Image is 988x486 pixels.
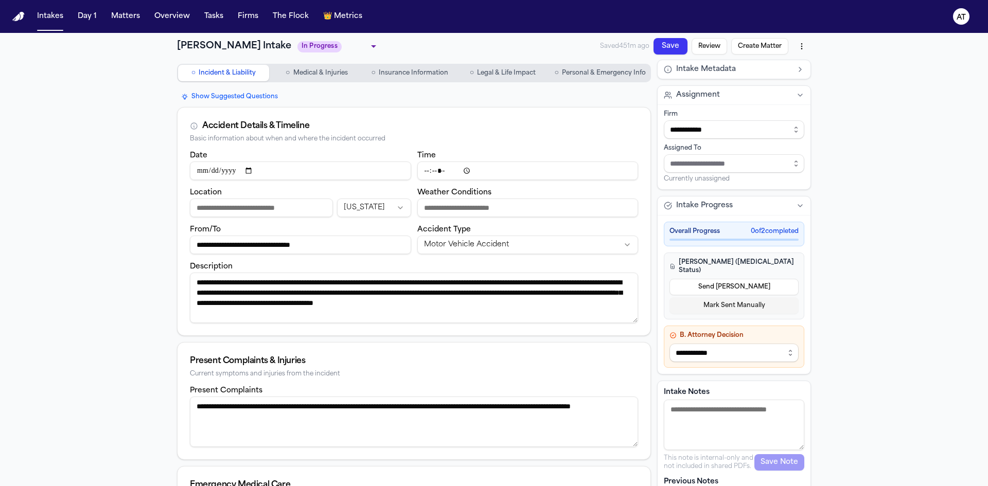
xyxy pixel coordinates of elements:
p: This note is internal-only and not included in shared PDFs. [664,454,754,471]
button: Save [654,38,687,55]
span: Incident & Liability [199,69,256,77]
button: Send [PERSON_NAME] [669,279,799,295]
div: Firm [664,110,804,118]
div: Present Complaints & Injuries [190,355,638,367]
label: Time [417,152,436,159]
input: Weather conditions [417,199,639,217]
button: Overview [150,7,194,26]
span: Currently unassigned [664,175,730,183]
span: ○ [286,68,290,78]
button: Firms [234,7,262,26]
button: Intake Progress [658,196,810,215]
label: Description [190,263,233,271]
button: More actions [792,37,811,56]
button: Review [692,38,727,55]
div: Assigned To [664,144,804,152]
span: ○ [371,68,375,78]
button: Go to Medical & Injuries [271,65,362,81]
text: AT [957,14,966,21]
label: Date [190,152,207,159]
textarea: Incident description [190,273,638,323]
h4: [PERSON_NAME] ([MEDICAL_DATA] Status) [669,258,799,275]
textarea: Intake notes [664,400,804,450]
button: Go to Incident & Liability [178,65,269,81]
button: Go to Insurance Information [364,65,455,81]
button: Go to Legal & Life Impact [457,65,549,81]
span: Assignment [676,90,720,100]
span: Insurance Information [379,69,448,77]
label: Present Complaints [190,387,262,394]
span: crown [323,11,332,22]
span: 0 of 2 completed [751,227,799,236]
img: Finch Logo [12,12,25,22]
button: Intake Metadata [658,60,810,79]
label: Intake Notes [664,387,804,398]
h4: B. Attorney Decision [669,331,799,339]
button: Create Matter [731,38,788,55]
span: Metrics [334,11,362,22]
input: Incident location [190,199,333,217]
span: In Progress [297,41,342,52]
span: Intake Metadata [676,64,736,75]
h1: [PERSON_NAME] Intake [177,39,291,53]
span: Legal & Life Impact [477,69,536,77]
input: Assign to staff member [664,154,804,173]
span: ○ [191,68,196,78]
button: Matters [107,7,144,26]
div: Update intake status [297,39,380,53]
button: Tasks [200,7,227,26]
input: Incident date [190,161,411,180]
span: ○ [470,68,474,78]
textarea: Present complaints [190,397,638,447]
input: Incident time [417,161,639,180]
span: Overall Progress [669,227,720,236]
button: Incident state [337,199,411,217]
label: Accident Type [417,226,471,233]
button: Mark Sent Manually [669,297,799,314]
input: From/To destination [190,236,411,254]
label: Location [190,189,222,196]
button: The Flock [269,7,313,26]
div: Basic information about when and where the incident occurred [190,135,638,143]
span: Intake Progress [676,201,733,211]
label: Weather Conditions [417,189,491,196]
button: Assignment [658,86,810,104]
label: From/To [190,226,221,233]
button: crownMetrics [319,7,366,26]
span: Personal & Emergency Info [562,69,646,77]
span: Saved 451m ago [600,43,649,49]
span: ○ [555,68,559,78]
div: Accident Details & Timeline [202,120,309,132]
a: Home [12,12,25,22]
div: Current symptoms and injuries from the incident [190,370,638,378]
button: Go to Personal & Emergency Info [551,65,650,81]
span: Medical & Injuries [293,69,348,77]
button: Intakes [33,7,67,26]
input: Select firm [664,120,804,139]
button: Day 1 [74,7,101,26]
button: Show Suggested Questions [177,91,282,103]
